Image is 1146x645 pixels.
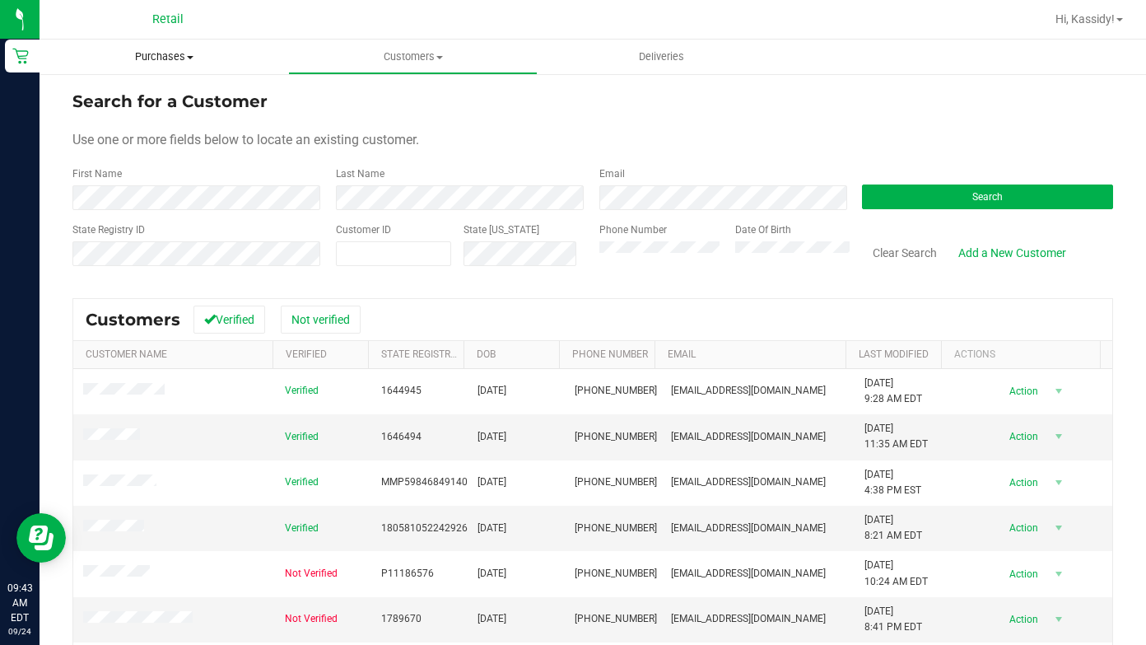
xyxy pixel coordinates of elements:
[477,474,506,490] span: [DATE]
[72,91,268,111] span: Search for a Customer
[86,310,180,330] span: Customers
[1048,471,1069,494] span: select
[477,383,506,399] span: [DATE]
[7,581,32,625] p: 09:43 AM EDT
[864,376,922,407] span: [DATE] 9:28 AM EDT
[864,421,928,452] span: [DATE] 11:35 AM EDT
[477,348,496,360] a: DOB
[671,383,826,399] span: [EMAIL_ADDRESS][DOMAIN_NAME]
[381,383,422,399] span: 1644945
[1048,563,1069,586] span: select
[1048,516,1069,540] span: select
[286,348,327,360] a: Verified
[995,516,1048,540] span: Action
[12,48,29,64] inline-svg: Retail
[285,521,319,536] span: Verified
[288,40,537,74] a: Customers
[86,348,167,360] a: Customer Name
[948,239,1077,267] a: Add a New Customer
[575,474,657,490] span: [PHONE_NUMBER]
[735,222,791,237] label: Date Of Birth
[336,222,391,237] label: Customer ID
[599,166,625,181] label: Email
[72,132,419,147] span: Use one or more fields below to locate an existing customer.
[477,429,506,445] span: [DATE]
[40,49,288,64] span: Purchases
[289,49,536,64] span: Customers
[864,558,928,589] span: [DATE] 10:24 AM EDT
[864,512,922,544] span: [DATE] 8:21 AM EDT
[381,611,422,627] span: 1789670
[193,306,265,334] button: Verified
[381,429,422,445] span: 1646494
[381,348,468,360] a: State Registry Id
[862,185,1113,209] button: Search
[538,40,786,74] a: Deliveries
[336,166,384,181] label: Last Name
[668,348,696,360] a: Email
[859,348,929,360] a: Last Modified
[671,566,826,582] span: [EMAIL_ADDRESS][DOMAIN_NAME]
[381,474,468,490] span: MMP59846849140
[281,306,361,334] button: Not verified
[671,429,826,445] span: [EMAIL_ADDRESS][DOMAIN_NAME]
[954,348,1094,360] div: Actions
[862,239,948,267] button: Clear Search
[995,608,1048,631] span: Action
[477,611,506,627] span: [DATE]
[864,467,921,498] span: [DATE] 4:38 PM EST
[575,521,657,536] span: [PHONE_NUMBER]
[864,604,922,635] span: [DATE] 8:41 PM EDT
[477,566,506,582] span: [DATE]
[572,348,648,360] a: Phone Number
[16,513,66,563] iframe: Resource center
[995,471,1048,494] span: Action
[7,625,32,638] p: 09/24
[152,12,184,26] span: Retail
[1048,425,1069,448] span: select
[972,191,1003,203] span: Search
[381,521,473,536] span: 1805810522429260
[575,566,657,582] span: [PHONE_NUMBER]
[477,521,506,536] span: [DATE]
[285,611,338,627] span: Not Verified
[1048,380,1069,403] span: select
[72,166,122,181] label: First Name
[285,383,319,399] span: Verified
[671,611,826,627] span: [EMAIL_ADDRESS][DOMAIN_NAME]
[285,429,319,445] span: Verified
[575,383,657,399] span: [PHONE_NUMBER]
[464,222,539,237] label: State [US_STATE]
[381,566,434,582] span: P11186576
[671,521,826,536] span: [EMAIL_ADDRESS][DOMAIN_NAME]
[575,429,657,445] span: [PHONE_NUMBER]
[285,566,338,582] span: Not Verified
[995,563,1048,586] span: Action
[72,222,145,237] label: State Registry ID
[1048,608,1069,631] span: select
[995,380,1048,403] span: Action
[617,49,706,64] span: Deliveries
[671,474,826,490] span: [EMAIL_ADDRESS][DOMAIN_NAME]
[1055,12,1115,26] span: Hi, Kassidy!
[575,611,657,627] span: [PHONE_NUMBER]
[599,222,667,237] label: Phone Number
[40,40,288,74] a: Purchases
[285,474,319,490] span: Verified
[995,425,1048,448] span: Action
